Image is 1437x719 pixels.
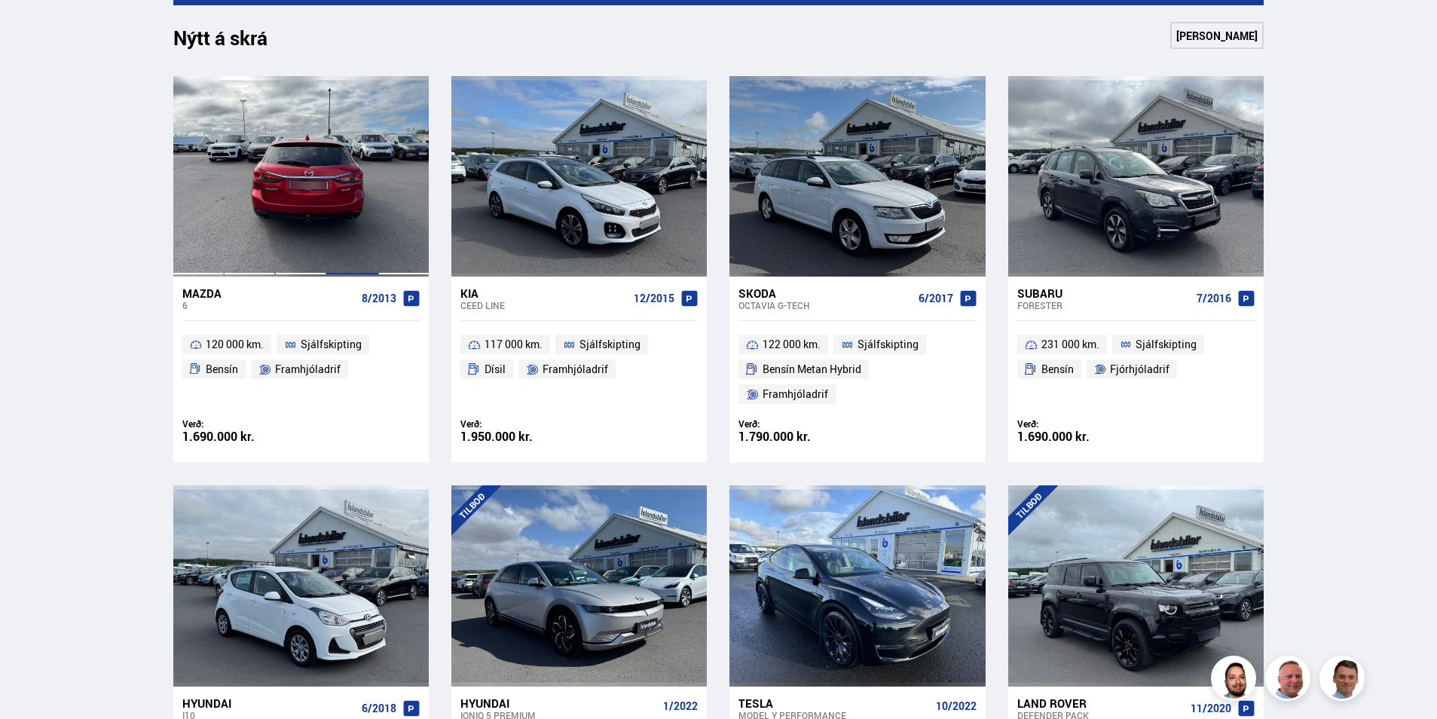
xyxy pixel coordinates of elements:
div: Mazda [182,286,356,300]
div: Skoda [738,286,912,300]
div: 1.950.000 kr. [460,430,579,443]
div: Subaru [1017,286,1191,300]
span: Framhjóladrif [763,385,828,403]
img: siFngHWaQ9KaOqBr.png [1267,658,1313,703]
div: Hyundai [182,696,356,710]
span: Fjórhjóladrif [1110,360,1169,378]
span: Framhjóladrif [543,360,608,378]
span: Sjálfskipting [858,335,919,353]
div: Hyundai [460,696,657,710]
span: 122 000 km. [763,335,821,353]
span: 7/2016 [1197,292,1231,304]
div: Verð: [182,418,301,430]
div: Ceed LINE [460,300,628,311]
span: Sjálfskipting [1136,335,1197,353]
img: FbJEzSuNWCJXmdc-.webp [1322,658,1367,703]
span: 10/2022 [936,700,977,712]
span: 11/2020 [1191,702,1231,714]
span: Dísil [485,360,506,378]
div: 1.690.000 kr. [182,430,301,443]
span: 6/2017 [919,292,953,304]
span: 12/2015 [634,292,674,304]
div: 6 [182,300,356,311]
span: 117 000 km. [485,335,543,353]
span: 8/2013 [362,292,396,304]
div: Verð: [460,418,579,430]
span: Framhjóladrif [275,360,341,378]
a: Kia Ceed LINE 12/2015 117 000 km. Sjálfskipting Dísil Framhjóladrif Verð: 1.950.000 kr. [451,277,707,463]
button: Opna LiveChat spjallviðmót [12,6,57,51]
span: 1/2022 [663,700,698,712]
a: Mazda 6 8/2013 120 000 km. Sjálfskipting Bensín Framhjóladrif Verð: 1.690.000 kr. [173,277,429,463]
span: Bensín [206,360,238,378]
span: Bensín Metan Hybrid [763,360,861,378]
div: Verð: [1017,418,1136,430]
span: 6/2018 [362,702,396,714]
span: Sjálfskipting [301,335,362,353]
span: 120 000 km. [206,335,264,353]
div: 1.790.000 kr. [738,430,858,443]
div: Verð: [738,418,858,430]
span: Bensín [1041,360,1074,378]
div: Forester [1017,300,1191,311]
div: Octavia G-TECH [738,300,912,311]
a: [PERSON_NAME] [1170,22,1264,49]
h1: Nýtt á skrá [173,26,294,58]
a: Subaru Forester 7/2016 231 000 km. Sjálfskipting Bensín Fjórhjóladrif Verð: 1.690.000 kr. [1008,277,1264,463]
div: Kia [460,286,628,300]
span: Sjálfskipting [579,335,641,353]
div: Tesla [738,696,929,710]
a: Skoda Octavia G-TECH 6/2017 122 000 km. Sjálfskipting Bensín Metan Hybrid Framhjóladrif Verð: 1.7... [729,277,985,463]
span: 231 000 km. [1041,335,1099,353]
div: 1.690.000 kr. [1017,430,1136,443]
div: Land Rover [1017,696,1185,710]
img: nhp88E3Fdnt1Opn2.png [1213,658,1258,703]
